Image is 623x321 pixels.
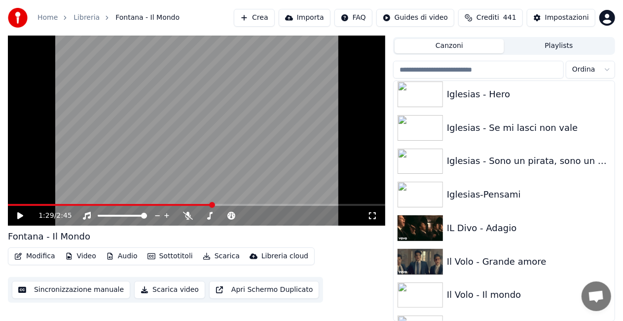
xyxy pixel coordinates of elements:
[447,87,611,101] div: Iglesias - Hero
[199,249,244,263] button: Scarica
[376,9,454,27] button: Guides di video
[102,249,142,263] button: Audio
[447,121,611,135] div: Iglesias - Se mi lasci non vale
[527,9,595,27] button: Impostazioni
[37,13,180,23] nav: breadcrumb
[334,9,372,27] button: FAQ
[38,211,62,221] div: /
[458,9,523,27] button: Crediti441
[115,13,180,23] span: Fontana - Il Mondo
[504,39,614,53] button: Playlists
[10,249,59,263] button: Modifica
[447,154,611,168] div: Iglesias - Sono un pirata, sono un signore
[37,13,58,23] a: Home
[56,211,72,221] span: 2:45
[447,288,611,302] div: Il Volo - Il mondo
[572,65,595,75] span: Ordina
[447,188,611,201] div: Iglesias-Pensami
[447,255,611,269] div: Il Volo - Grande amore
[12,281,130,299] button: Sincronizzazione manuale
[582,281,611,311] div: Aprire la chat
[476,13,499,23] span: Crediti
[395,39,504,53] button: Canzoni
[8,8,28,28] img: youka
[279,9,330,27] button: Importa
[134,281,205,299] button: Scarica video
[545,13,589,23] div: Impostazioni
[73,13,100,23] a: Libreria
[261,251,308,261] div: Libreria cloud
[209,281,319,299] button: Apri Schermo Duplicato
[447,221,611,235] div: IL Divo - Adagio
[38,211,54,221] span: 1:29
[503,13,516,23] span: 441
[8,230,90,243] div: Fontana - Il Mondo
[144,249,197,263] button: Sottotitoli
[61,249,100,263] button: Video
[234,9,274,27] button: Crea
